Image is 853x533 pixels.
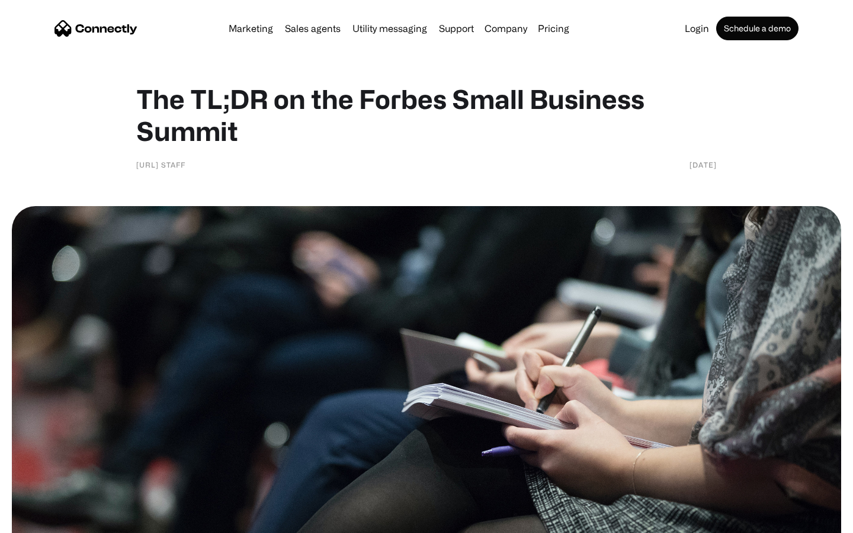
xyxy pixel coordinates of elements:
[12,512,71,529] aside: Language selected: English
[136,159,185,171] div: [URL] Staff
[533,24,574,33] a: Pricing
[24,512,71,529] ul: Language list
[690,159,717,171] div: [DATE]
[716,17,799,40] a: Schedule a demo
[136,83,717,147] h1: The TL;DR on the Forbes Small Business Summit
[224,24,278,33] a: Marketing
[680,24,714,33] a: Login
[348,24,432,33] a: Utility messaging
[280,24,345,33] a: Sales agents
[434,24,479,33] a: Support
[485,20,527,37] div: Company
